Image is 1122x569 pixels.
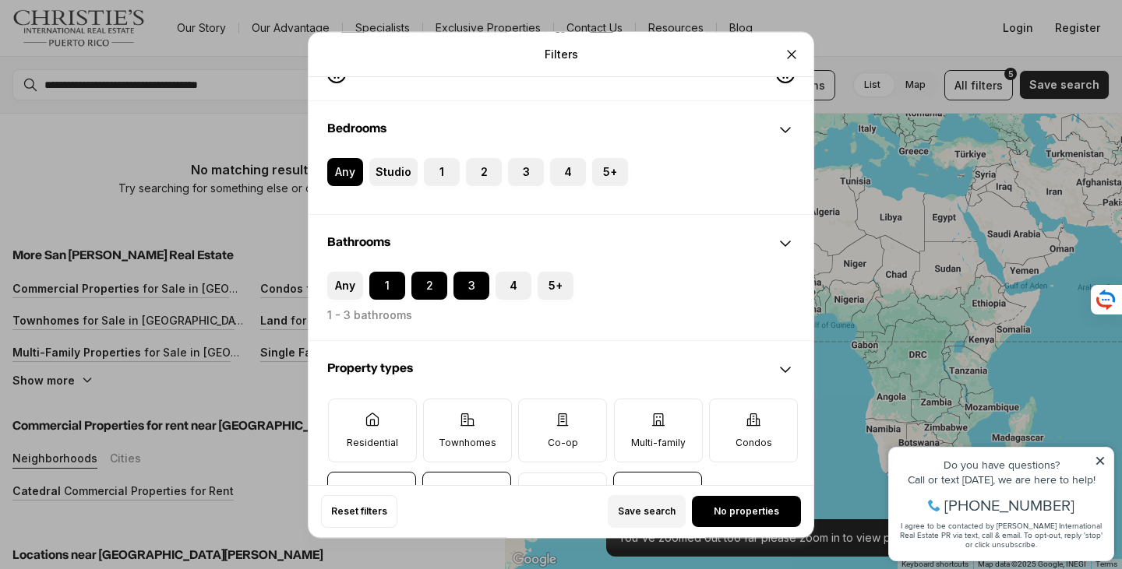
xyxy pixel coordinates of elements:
[327,362,413,374] span: Property types
[369,272,405,300] label: 1
[309,102,813,158] div: Bedrooms
[309,15,813,100] div: Price
[776,38,807,69] button: Close
[508,158,544,186] label: 3
[496,272,531,300] label: 4
[453,272,489,300] label: 3
[714,505,779,518] span: No properties
[538,272,573,300] label: 5+
[466,158,502,186] label: 2
[327,65,346,83] span: Minimum
[548,437,578,449] p: Co-op
[618,505,676,518] span: Save search
[327,158,363,186] label: Any
[631,437,686,449] p: Multi-family
[16,35,225,46] div: Do you have questions?
[321,495,397,528] button: Reset filters
[439,437,496,449] p: Townhomes
[545,47,578,60] p: Filters
[369,158,418,186] label: Studio
[608,495,686,528] button: Save search
[309,216,813,272] div: Bathrooms
[550,158,586,186] label: 4
[64,73,194,89] span: [PHONE_NUMBER]
[592,158,628,186] label: 5+
[16,50,225,61] div: Call or text [DATE], we are here to help!
[309,272,813,340] div: Bathrooms
[736,437,772,449] p: Condos
[776,65,795,83] span: Maximum
[411,272,447,300] label: 2
[309,158,813,214] div: Bedrooms
[347,437,398,449] p: Residential
[424,158,460,186] label: 1
[19,96,222,125] span: I agree to be contacted by [PERSON_NAME] International Real Estate PR via text, call & email. To ...
[327,309,412,321] label: 1 - 3 bathrooms
[331,505,387,518] span: Reset filters
[309,342,813,398] div: Property types
[309,398,813,555] div: Property types
[692,496,801,527] button: No properties
[327,236,390,248] span: Bathrooms
[327,272,363,300] label: Any
[327,122,386,135] span: Bedrooms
